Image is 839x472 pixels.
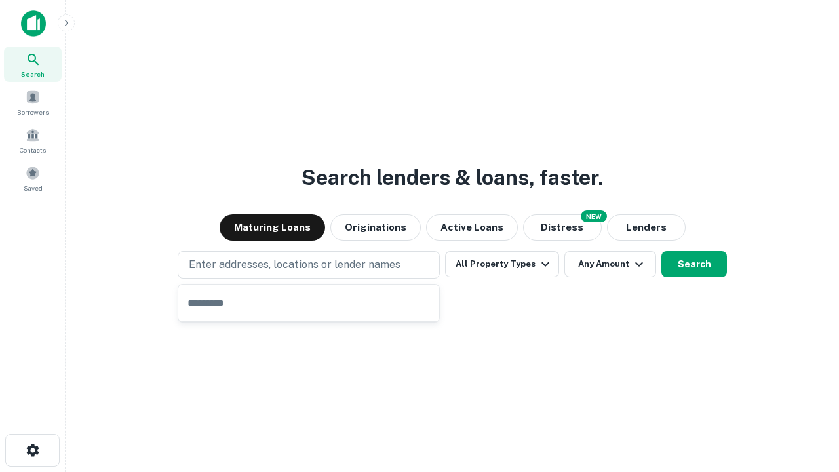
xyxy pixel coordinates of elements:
span: Search [21,69,45,79]
a: Search [4,47,62,82]
p: Enter addresses, locations or lender names [189,257,400,273]
button: Active Loans [426,214,518,241]
button: Enter addresses, locations or lender names [178,251,440,279]
button: Any Amount [564,251,656,277]
button: Search [661,251,727,277]
button: Search distressed loans with lien and other non-mortgage details. [523,214,602,241]
button: Maturing Loans [220,214,325,241]
a: Contacts [4,123,62,158]
div: NEW [581,210,607,222]
span: Saved [24,183,43,193]
a: Borrowers [4,85,62,120]
span: Contacts [20,145,46,155]
a: Saved [4,161,62,196]
button: Originations [330,214,421,241]
button: All Property Types [445,251,559,277]
img: capitalize-icon.png [21,10,46,37]
span: Borrowers [17,107,49,117]
iframe: Chat Widget [773,367,839,430]
h3: Search lenders & loans, faster. [302,162,603,193]
button: Lenders [607,214,686,241]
